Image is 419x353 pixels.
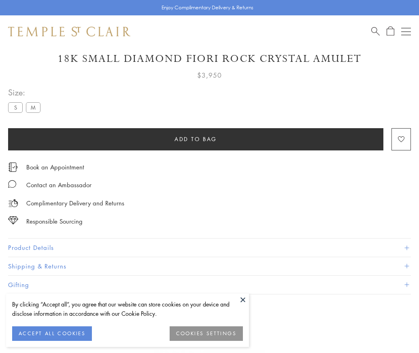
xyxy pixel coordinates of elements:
span: Size: [8,86,44,99]
button: Shipping & Returns [8,257,411,275]
button: Product Details [8,239,411,257]
p: Enjoy Complimentary Delivery & Returns [162,4,253,12]
h1: 18K Small Diamond Fiori Rock Crystal Amulet [8,52,411,66]
img: icon_sourcing.svg [8,216,18,224]
label: S [8,102,23,112]
button: COOKIES SETTINGS [170,326,243,341]
button: Open navigation [401,27,411,36]
p: Complimentary Delivery and Returns [26,198,124,208]
div: By clicking “Accept all”, you agree that our website can store cookies on your device and disclos... [12,300,243,318]
span: $3,950 [197,70,222,80]
div: Responsible Sourcing [26,216,83,226]
label: M [26,102,40,112]
div: Contact an Ambassador [26,180,91,190]
img: icon_delivery.svg [8,198,18,208]
button: Add to bag [8,128,383,150]
button: ACCEPT ALL COOKIES [12,326,92,341]
img: icon_appointment.svg [8,163,18,172]
button: Gifting [8,276,411,294]
img: Temple St. Clair [8,27,130,36]
img: MessageIcon-01_2.svg [8,180,16,188]
a: Open Shopping Bag [387,26,394,36]
a: Book an Appointment [26,163,84,171]
a: Search [371,26,380,36]
span: Add to bag [174,135,217,144]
